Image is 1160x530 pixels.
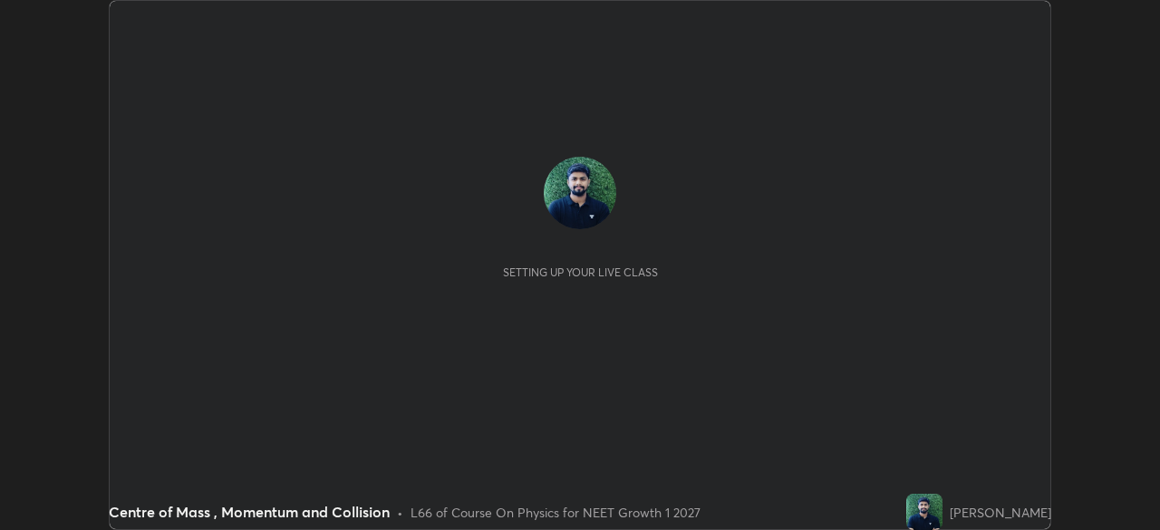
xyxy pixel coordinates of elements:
[544,157,616,229] img: 77ba4126559f4ddba4dd2c35227dad6a.jpg
[950,503,1051,522] div: [PERSON_NAME]
[906,494,942,530] img: 77ba4126559f4ddba4dd2c35227dad6a.jpg
[503,265,658,279] div: Setting up your live class
[397,503,403,522] div: •
[411,503,701,522] div: L66 of Course On Physics for NEET Growth 1 2027
[109,501,390,523] div: Centre of Mass , Momentum and Collision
